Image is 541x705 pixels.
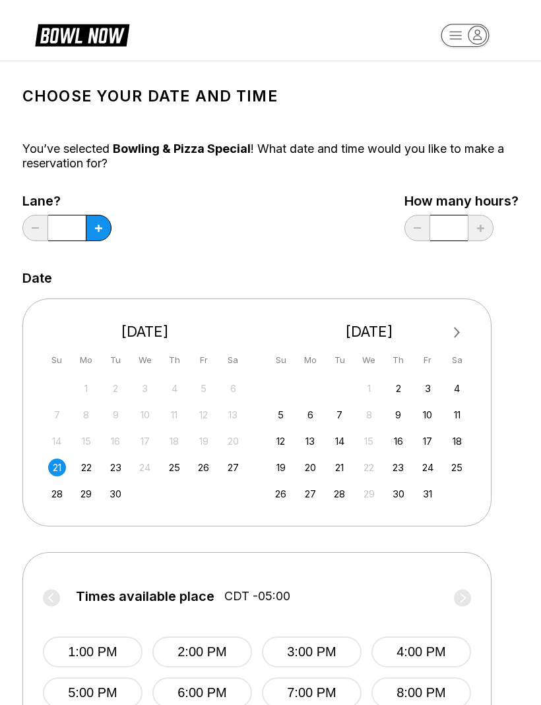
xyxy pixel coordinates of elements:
[389,380,407,397] div: Choose Thursday, October 2nd, 2025
[302,351,319,369] div: Mo
[272,432,290,450] div: Choose Sunday, October 12th, 2025
[331,459,348,476] div: Choose Tuesday, October 21st, 2025
[43,323,247,341] div: [DATE]
[389,351,407,369] div: Th
[360,351,378,369] div: We
[77,380,95,397] div: Not available Monday, September 1st, 2025
[360,406,378,424] div: Not available Wednesday, October 8th, 2025
[107,459,125,476] div: Choose Tuesday, September 23rd, 2025
[136,459,154,476] div: Not available Wednesday, September 24th, 2025
[113,142,251,155] span: Bowling & Pizza Special
[360,380,378,397] div: Not available Wednesday, October 1st, 2025
[48,406,66,424] div: Not available Sunday, September 7th, 2025
[48,459,66,476] div: Choose Sunday, September 21st, 2025
[419,432,437,450] div: Choose Friday, October 17th, 2025
[448,459,466,476] div: Choose Saturday, October 25th, 2025
[448,406,466,424] div: Choose Saturday, October 11th, 2025
[48,485,66,503] div: Choose Sunday, September 28th, 2025
[448,351,466,369] div: Sa
[136,432,154,450] div: Not available Wednesday, September 17th, 2025
[302,432,319,450] div: Choose Monday, October 13th, 2025
[77,459,95,476] div: Choose Monday, September 22nd, 2025
[262,636,362,667] button: 3:00 PM
[331,485,348,503] div: Choose Tuesday, October 28th, 2025
[77,432,95,450] div: Not available Monday, September 15th, 2025
[389,432,407,450] div: Choose Thursday, October 16th, 2025
[107,380,125,397] div: Not available Tuesday, September 2nd, 2025
[107,351,125,369] div: Tu
[360,459,378,476] div: Not available Wednesday, October 22nd, 2025
[46,378,244,503] div: month 2025-09
[77,351,95,369] div: Mo
[360,485,378,503] div: Not available Wednesday, October 29th, 2025
[419,380,437,397] div: Choose Friday, October 3rd, 2025
[272,406,290,424] div: Choose Sunday, October 5th, 2025
[331,351,348,369] div: Tu
[270,378,468,503] div: month 2025-10
[107,432,125,450] div: Not available Tuesday, September 16th, 2025
[404,194,519,208] label: How many hours?
[166,459,183,476] div: Choose Thursday, September 25th, 2025
[152,636,252,667] button: 2:00 PM
[272,485,290,503] div: Choose Sunday, October 26th, 2025
[48,351,66,369] div: Su
[22,87,519,105] h1: Choose your Date and time
[224,432,242,450] div: Not available Saturday, September 20th, 2025
[22,271,52,285] label: Date
[224,406,242,424] div: Not available Saturday, September 13th, 2025
[447,322,468,343] button: Next Month
[77,406,95,424] div: Not available Monday, September 8th, 2025
[107,485,125,503] div: Choose Tuesday, September 30th, 2025
[272,351,290,369] div: Su
[195,406,212,424] div: Not available Friday, September 12th, 2025
[272,459,290,476] div: Choose Sunday, October 19th, 2025
[136,380,154,397] div: Not available Wednesday, September 3rd, 2025
[331,406,348,424] div: Choose Tuesday, October 7th, 2025
[302,406,319,424] div: Choose Monday, October 6th, 2025
[389,485,407,503] div: Choose Thursday, October 30th, 2025
[166,351,183,369] div: Th
[43,636,143,667] button: 1:00 PM
[224,351,242,369] div: Sa
[419,485,437,503] div: Choose Friday, October 31st, 2025
[76,589,214,604] span: Times available place
[371,636,471,667] button: 4:00 PM
[195,380,212,397] div: Not available Friday, September 5th, 2025
[224,589,290,604] span: CDT -05:00
[48,432,66,450] div: Not available Sunday, September 14th, 2025
[419,459,437,476] div: Choose Friday, October 24th, 2025
[195,459,212,476] div: Choose Friday, September 26th, 2025
[419,351,437,369] div: Fr
[331,432,348,450] div: Choose Tuesday, October 14th, 2025
[389,459,407,476] div: Choose Thursday, October 23rd, 2025
[136,351,154,369] div: We
[302,485,319,503] div: Choose Monday, October 27th, 2025
[22,194,111,208] label: Lane?
[195,351,212,369] div: Fr
[448,432,466,450] div: Choose Saturday, October 18th, 2025
[77,485,95,503] div: Choose Monday, September 29th, 2025
[419,406,437,424] div: Choose Friday, October 10th, 2025
[224,459,242,476] div: Choose Saturday, September 27th, 2025
[166,380,183,397] div: Not available Thursday, September 4th, 2025
[302,459,319,476] div: Choose Monday, October 20th, 2025
[448,380,466,397] div: Choose Saturday, October 4th, 2025
[195,432,212,450] div: Not available Friday, September 19th, 2025
[360,432,378,450] div: Not available Wednesday, October 15th, 2025
[166,406,183,424] div: Not available Thursday, September 11th, 2025
[389,406,407,424] div: Choose Thursday, October 9th, 2025
[136,406,154,424] div: Not available Wednesday, September 10th, 2025
[267,323,472,341] div: [DATE]
[22,142,519,171] div: You’ve selected ! What date and time would you like to make a reservation for?
[107,406,125,424] div: Not available Tuesday, September 9th, 2025
[224,380,242,397] div: Not available Saturday, September 6th, 2025
[166,432,183,450] div: Not available Thursday, September 18th, 2025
